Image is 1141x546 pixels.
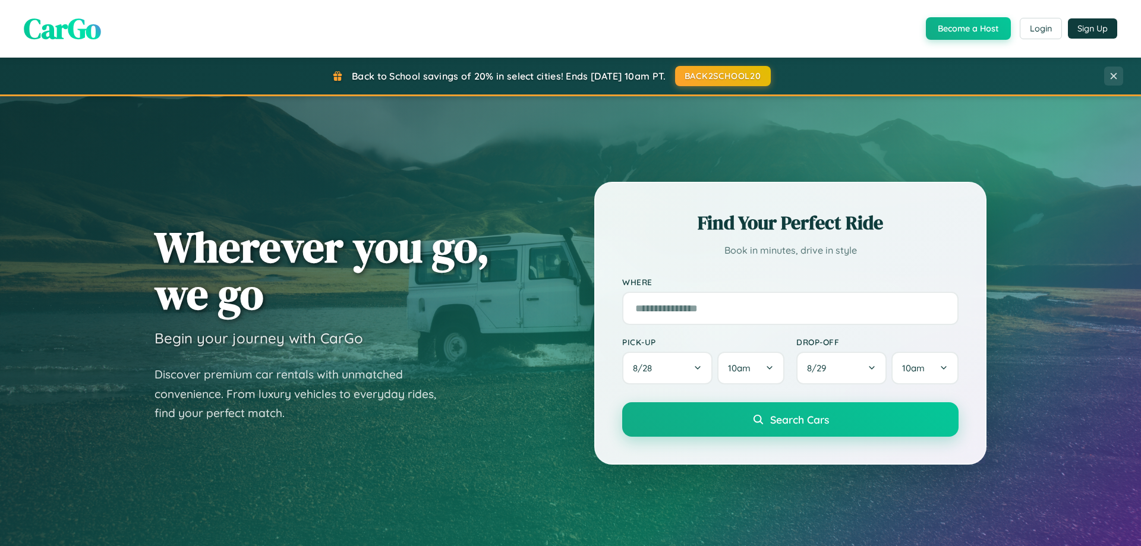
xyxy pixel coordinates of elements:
span: Search Cars [770,413,829,426]
span: 10am [728,362,751,374]
label: Drop-off [796,337,959,347]
span: Back to School savings of 20% in select cities! Ends [DATE] 10am PT. [352,70,666,82]
span: 8 / 29 [807,362,832,374]
span: 10am [902,362,925,374]
button: Search Cars [622,402,959,437]
p: Book in minutes, drive in style [622,242,959,259]
button: 8/28 [622,352,713,384]
h2: Find Your Perfect Ride [622,210,959,236]
button: BACK2SCHOOL20 [675,66,771,86]
label: Pick-up [622,337,784,347]
button: Become a Host [926,17,1011,40]
span: 8 / 28 [633,362,658,374]
button: Login [1020,18,1062,39]
h3: Begin your journey with CarGo [155,329,363,347]
button: 10am [717,352,784,384]
span: CarGo [24,9,101,48]
button: Sign Up [1068,18,1117,39]
label: Where [622,277,959,287]
button: 8/29 [796,352,887,384]
h1: Wherever you go, we go [155,223,490,317]
button: 10am [891,352,959,384]
p: Discover premium car rentals with unmatched convenience. From luxury vehicles to everyday rides, ... [155,365,452,423]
